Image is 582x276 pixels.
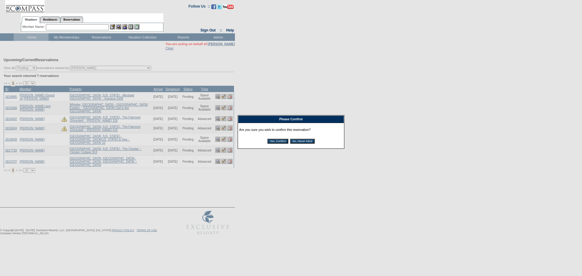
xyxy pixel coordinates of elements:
div: Please Confirm [238,115,344,123]
a: Sign Out [200,28,216,32]
input: Yes, Confirm [267,139,288,144]
img: Impersonate [122,24,127,29]
a: Become our fan on Facebook [211,6,216,10]
img: Become our fan on Facebook [211,4,216,9]
img: Follow us on Twitter [217,4,222,9]
a: Follow us on Twitter [217,6,222,10]
a: Members [22,16,40,23]
input: No, Never Mind [290,139,315,144]
img: b_edit.gif [110,24,115,29]
div: Are you sure you wish to confirm this reservation? [239,124,343,147]
img: b_calculator.gif [134,24,139,29]
img: Subscribe to our YouTube Channel [223,5,234,9]
a: Help [226,28,234,32]
a: Reservations [60,16,83,23]
img: View [116,24,121,29]
div: Member Name: [22,24,46,29]
td: Follow Us :: [189,4,210,11]
a: Residences [40,16,60,23]
a: Subscribe to our YouTube Channel [223,6,234,10]
span: :: [220,28,222,32]
img: Reservations [128,24,133,29]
